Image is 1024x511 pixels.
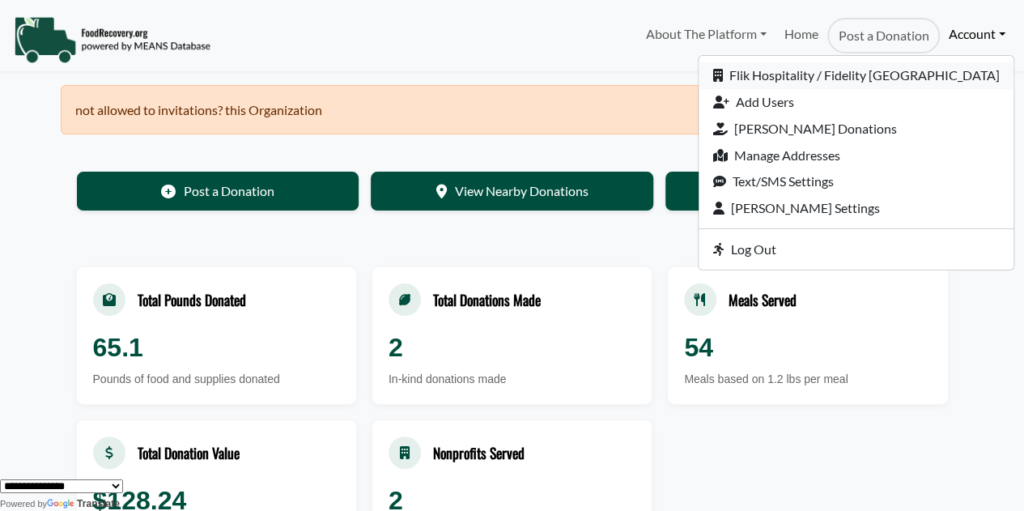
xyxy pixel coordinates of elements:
a: Add Users [699,89,1013,116]
a: Post a Donation [77,172,359,211]
div: In-kind donations made [389,371,635,388]
a: Translate [47,498,120,509]
a: Home [775,18,827,53]
img: Google Translate [47,499,77,510]
img: NavigationLogo_FoodRecovery-91c16205cd0af1ed486a0f1a7774a6544ea792ac00100771e7dd3ec7c0e58e41.png [14,15,210,64]
a: Text/SMS Settings [699,168,1013,195]
a: [PERSON_NAME] Settings [699,195,1013,222]
a: Log Out [699,236,1013,263]
div: Meals based on 1.2 lbs per meal [684,371,931,388]
div: Meals Served [729,289,797,310]
a: Manage Addresses [699,142,1013,168]
div: 54 [684,328,931,367]
div: Total Pounds Donated [138,289,246,310]
div: Nonprofits Served [433,442,525,463]
a: About The Platform [636,18,775,50]
a: [PERSON_NAME] Donations [699,115,1013,142]
a: Post a Donation [827,18,939,53]
div: Pounds of food and supplies donated [93,371,340,388]
a: View Nearby Donations [371,172,653,211]
a: Account [940,18,1014,50]
div: not allowed to invitations? this Organization [61,85,964,134]
div: Total Donations Made [433,289,541,310]
div: 2 [389,328,635,367]
a: Edit Your Organization [665,172,948,211]
div: Total Donation Value [138,442,240,463]
div: 65.1 [93,328,340,367]
a: Flik Hospitality / Fidelity [GEOGRAPHIC_DATA] [699,62,1013,89]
